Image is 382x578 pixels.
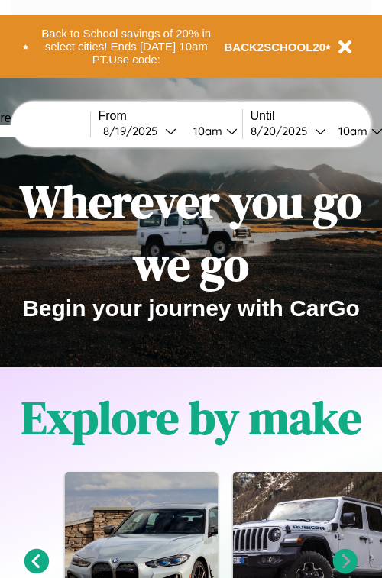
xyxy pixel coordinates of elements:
div: 8 / 19 / 2025 [103,124,165,138]
b: BACK2SCHOOL20 [225,40,326,53]
label: From [99,109,242,123]
h1: Explore by make [21,386,361,449]
button: 8/19/2025 [99,123,181,139]
div: 10am [186,124,226,138]
div: 8 / 20 / 2025 [251,124,315,138]
div: 10am [331,124,371,138]
button: 10am [181,123,242,139]
button: Back to School savings of 20% in select cities! Ends [DATE] 10am PT.Use code: [28,23,225,70]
